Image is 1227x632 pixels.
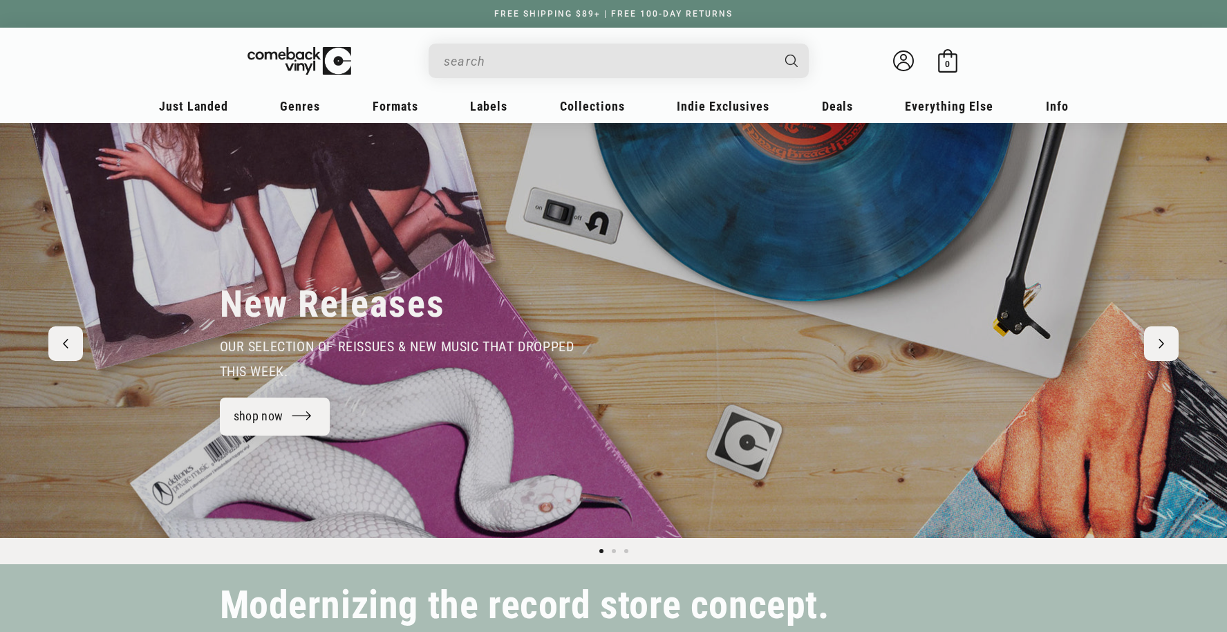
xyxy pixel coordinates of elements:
[560,99,625,113] span: Collections
[1046,99,1069,113] span: Info
[444,47,771,75] input: search
[480,9,747,19] a: FREE SHIPPING $89+ | FREE 100-DAY RETURNS
[1144,326,1179,361] button: Next slide
[620,545,633,557] button: Load slide 3 of 3
[945,59,950,69] span: 0
[220,281,445,327] h2: New Releases
[595,545,608,557] button: Load slide 1 of 3
[608,545,620,557] button: Load slide 2 of 3
[773,44,810,78] button: Search
[220,338,574,380] span: our selection of reissues & new music that dropped this week.
[220,589,830,622] h2: Modernizing the record store concept.
[159,99,228,113] span: Just Landed
[822,99,853,113] span: Deals
[905,99,993,113] span: Everything Else
[48,326,83,361] button: Previous slide
[373,99,418,113] span: Formats
[220,398,330,436] a: shop now
[677,99,769,113] span: Indie Exclusives
[470,99,507,113] span: Labels
[280,99,320,113] span: Genres
[429,44,809,78] div: Search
